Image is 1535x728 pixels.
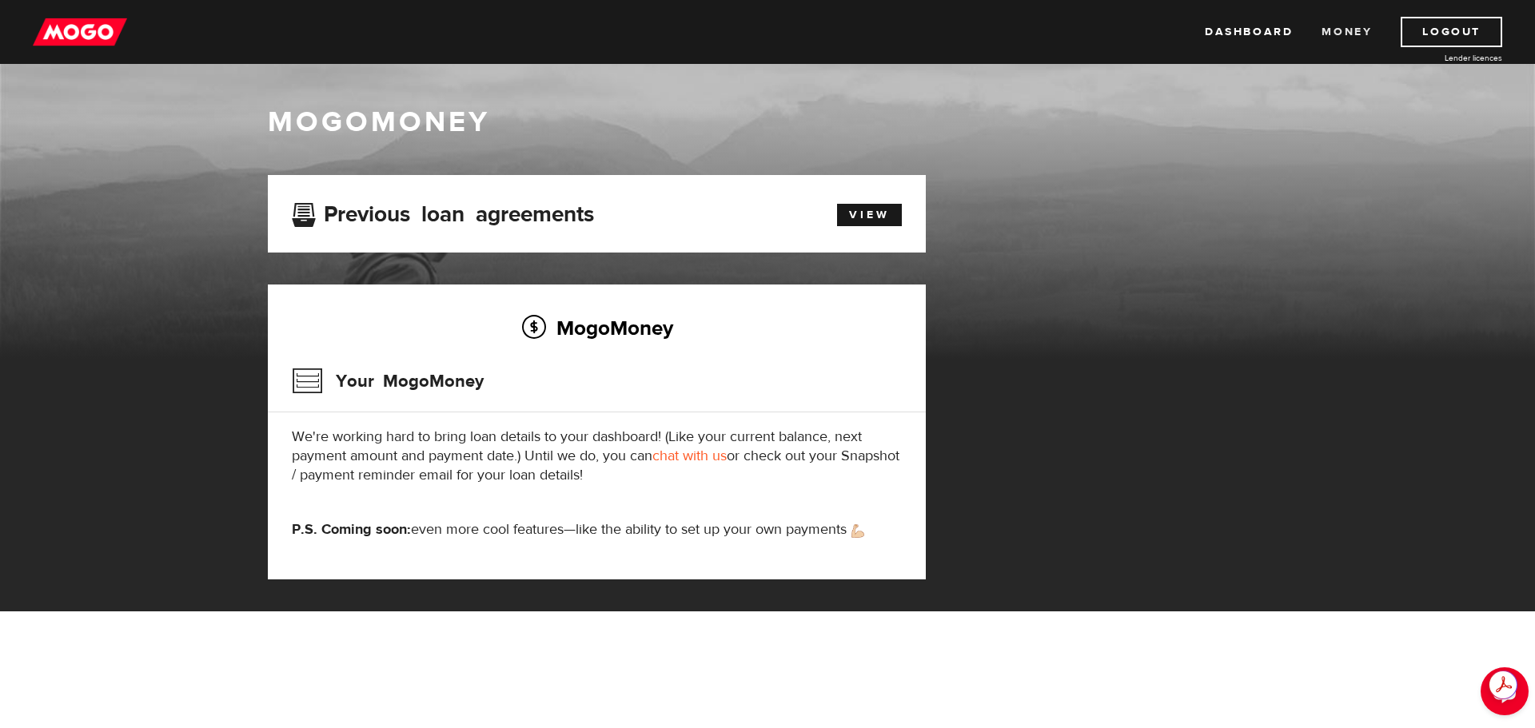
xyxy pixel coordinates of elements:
a: Lender licences [1382,52,1502,64]
h3: Your MogoMoney [292,360,484,402]
h3: Previous loan agreements [292,201,594,222]
a: Dashboard [1205,17,1293,47]
iframe: LiveChat chat widget [1468,661,1535,728]
a: Money [1322,17,1372,47]
strong: P.S. Coming soon: [292,520,411,539]
p: We're working hard to bring loan details to your dashboard! (Like your current balance, next paym... [292,428,902,485]
h1: MogoMoney [268,105,1267,139]
a: Logout [1401,17,1502,47]
img: mogo_logo-11ee424be714fa7cbb0f0f49df9e16ec.png [33,17,127,47]
a: View [837,204,902,226]
a: chat with us [652,447,727,465]
p: even more cool features—like the ability to set up your own payments [292,520,902,539]
h2: MogoMoney [292,311,902,344]
img: strong arm emoji [851,524,864,538]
